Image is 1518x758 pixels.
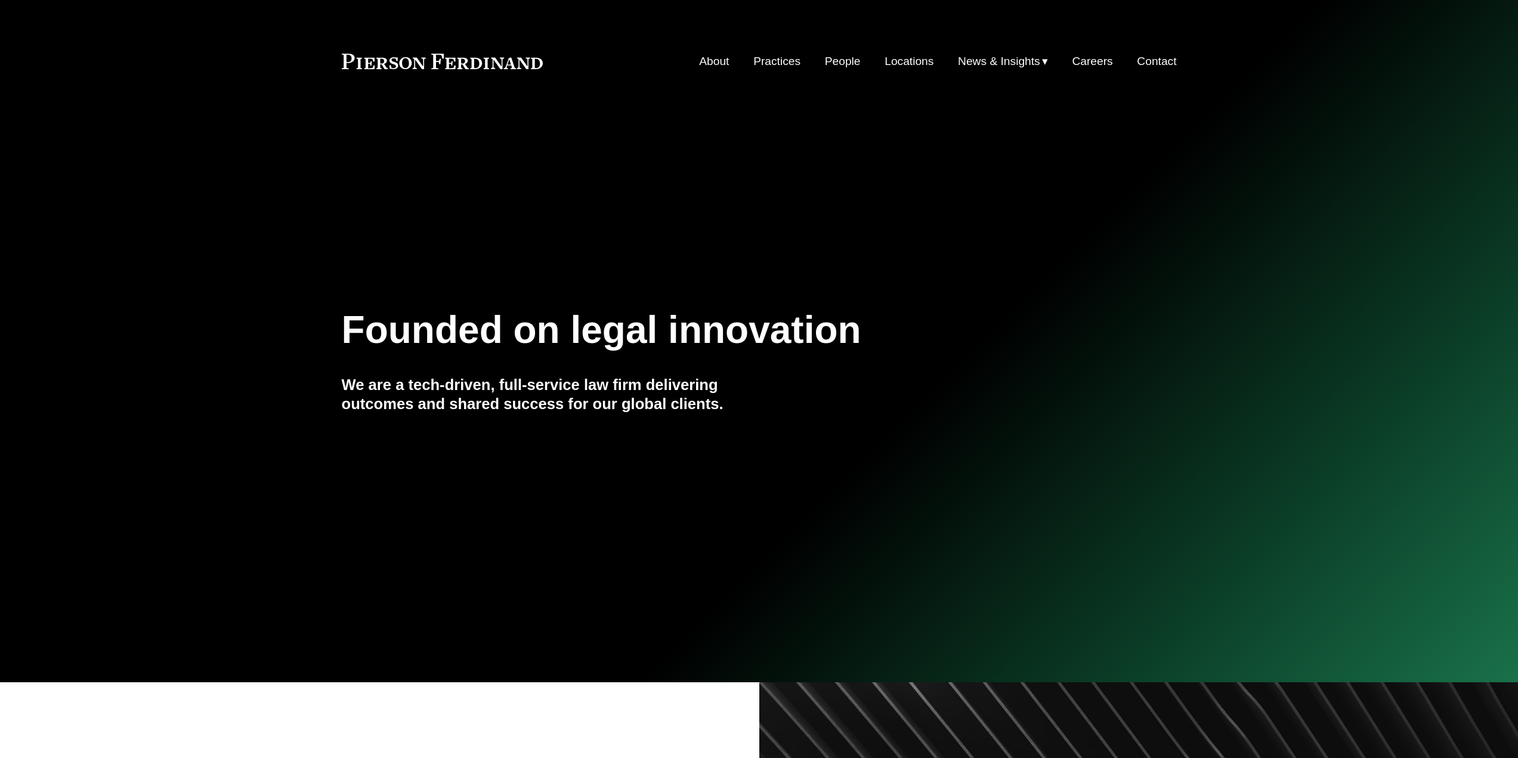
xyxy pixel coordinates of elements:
[958,50,1048,73] a: folder dropdown
[958,51,1040,72] span: News & Insights
[342,375,759,414] h4: We are a tech-driven, full-service law firm delivering outcomes and shared success for our global...
[825,50,861,73] a: People
[885,50,933,73] a: Locations
[699,50,729,73] a: About
[342,308,1038,352] h1: Founded on legal innovation
[1137,50,1176,73] a: Contact
[1072,50,1112,73] a: Careers
[753,50,800,73] a: Practices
